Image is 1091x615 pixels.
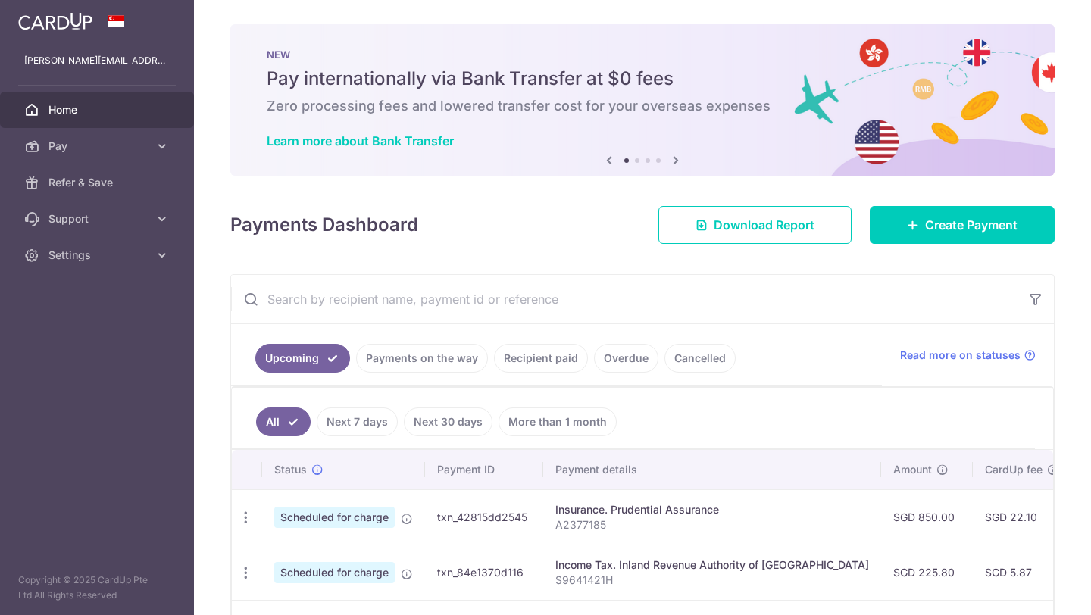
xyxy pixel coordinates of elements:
[555,573,869,588] p: S9641421H
[893,462,932,477] span: Amount
[256,407,311,436] a: All
[48,102,148,117] span: Home
[267,48,1018,61] p: NEW
[230,24,1055,176] img: Bank transfer banner
[425,450,543,489] th: Payment ID
[404,407,492,436] a: Next 30 days
[664,344,736,373] a: Cancelled
[18,12,92,30] img: CardUp
[48,175,148,190] span: Refer & Save
[231,275,1018,323] input: Search by recipient name, payment id or reference
[274,507,395,528] span: Scheduled for charge
[356,344,488,373] a: Payments on the way
[425,489,543,545] td: txn_42815dd2545
[425,545,543,600] td: txn_84e1370d116
[881,489,973,545] td: SGD 850.00
[255,344,350,373] a: Upcoming
[658,206,852,244] a: Download Report
[274,462,307,477] span: Status
[985,462,1043,477] span: CardUp fee
[48,139,148,154] span: Pay
[317,407,398,436] a: Next 7 days
[543,450,881,489] th: Payment details
[900,348,1021,363] span: Read more on statuses
[555,502,869,517] div: Insurance. Prudential Assurance
[594,344,658,373] a: Overdue
[925,216,1018,234] span: Create Payment
[24,53,170,68] p: [PERSON_NAME][EMAIL_ADDRESS][DOMAIN_NAME]
[267,133,454,148] a: Learn more about Bank Transfer
[714,216,814,234] span: Download Report
[900,348,1036,363] a: Read more on statuses
[48,248,148,263] span: Settings
[494,344,588,373] a: Recipient paid
[274,562,395,583] span: Scheduled for charge
[555,557,869,573] div: Income Tax. Inland Revenue Authority of [GEOGRAPHIC_DATA]
[973,545,1071,600] td: SGD 5.87
[881,545,973,600] td: SGD 225.80
[267,97,1018,115] h6: Zero processing fees and lowered transfer cost for your overseas expenses
[973,489,1071,545] td: SGD 22.10
[870,206,1055,244] a: Create Payment
[230,211,418,239] h4: Payments Dashboard
[267,67,1018,91] h5: Pay internationally via Bank Transfer at $0 fees
[499,407,617,436] a: More than 1 month
[555,517,869,532] p: A2377185
[48,211,148,226] span: Support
